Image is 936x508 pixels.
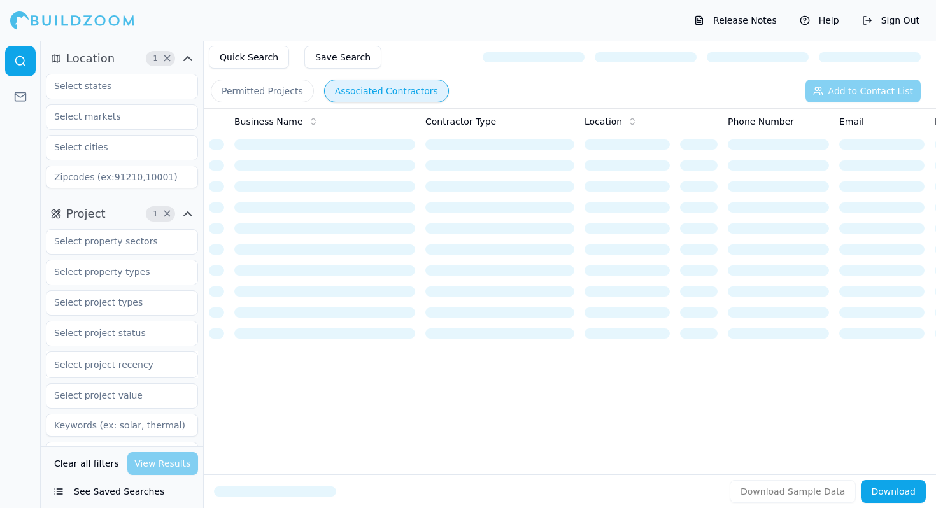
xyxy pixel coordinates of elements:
[162,211,172,217] span: Clear Project filters
[46,321,181,344] input: Select project status
[688,10,783,31] button: Release Notes
[856,10,926,31] button: Sign Out
[46,204,198,224] button: Project1Clear Project filters
[728,115,794,128] span: Phone Number
[46,166,198,188] input: Zipcodes (ex:91210,10001)
[162,55,172,62] span: Clear Location filters
[46,414,198,437] input: Keywords (ex: solar, thermal)
[324,80,449,102] button: Associated Contractors
[211,80,314,102] button: Permitted Projects
[46,442,198,465] input: Exclude keywords
[46,230,181,253] input: Select property sectors
[46,291,181,314] input: Select project types
[46,136,181,159] input: Select cities
[149,208,162,220] span: 1
[425,115,496,128] span: Contractor Type
[46,260,181,283] input: Select property types
[46,384,181,407] input: Select project value
[793,10,846,31] button: Help
[149,52,162,65] span: 1
[209,46,289,69] button: Quick Search
[861,480,926,503] button: Download
[46,48,198,69] button: Location1Clear Location filters
[51,452,122,475] button: Clear all filters
[234,115,303,128] span: Business Name
[46,105,181,128] input: Select markets
[46,74,181,97] input: Select states
[66,205,106,223] span: Project
[839,115,864,128] span: Email
[585,115,622,128] span: Location
[66,50,115,67] span: Location
[46,480,198,503] button: See Saved Searches
[304,46,381,69] button: Save Search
